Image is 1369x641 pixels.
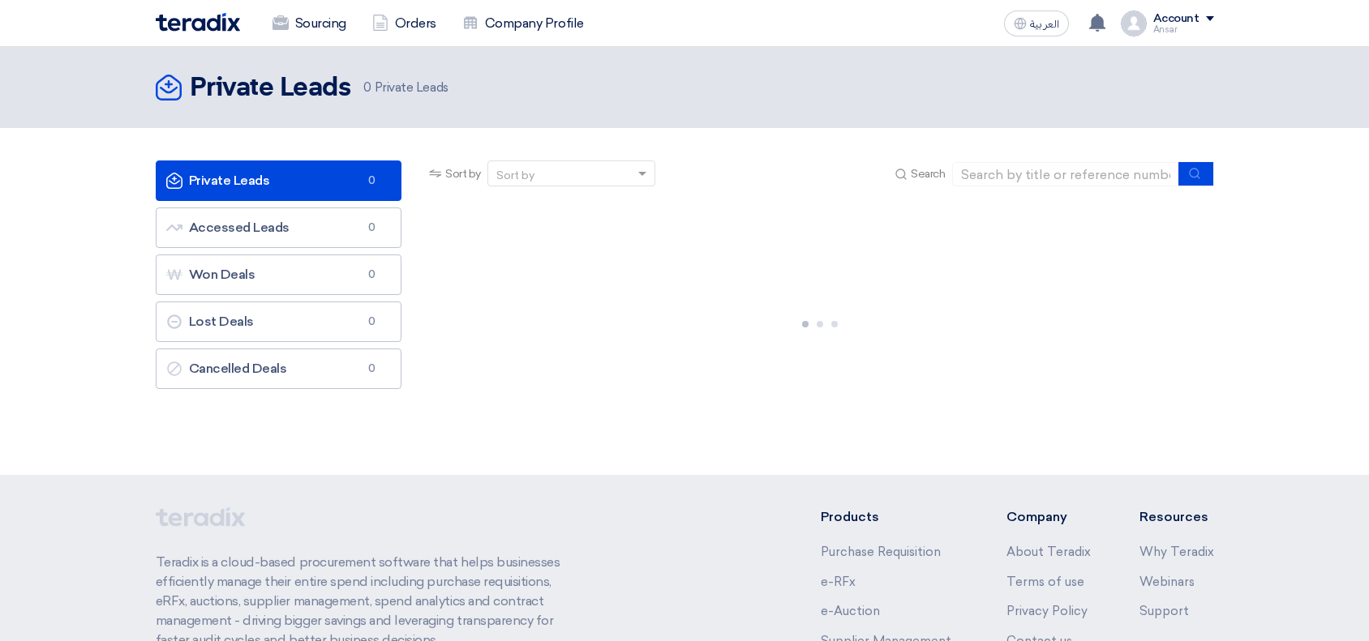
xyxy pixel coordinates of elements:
span: 0 [362,361,381,377]
span: Sort by [445,165,481,182]
h2: Private Leads [190,72,351,105]
span: 0 [362,314,381,330]
a: About Teradix [1006,545,1091,559]
a: Terms of use [1006,575,1084,589]
a: Cancelled Deals0 [156,348,402,389]
a: Company Profile [449,6,597,41]
a: e-Auction [821,604,880,618]
img: Teradix logo [156,13,240,32]
span: 0 [363,80,371,95]
input: Search by title or reference number [952,162,1179,186]
button: العربية [1004,11,1069,36]
a: Support [1139,604,1189,618]
a: Purchase Requisition [821,545,941,559]
li: Company [1006,507,1091,527]
a: Private Leads0 [156,160,402,201]
a: Webinars [1139,575,1195,589]
a: Won Deals0 [156,254,402,295]
span: Private Leads [363,79,448,97]
a: Accessed Leads0 [156,207,402,248]
a: Privacy Policy [1006,604,1088,618]
li: Products [821,507,958,527]
li: Resources [1139,507,1214,527]
a: Why Teradix [1139,545,1214,559]
span: 0 [362,220,381,236]
a: Sourcing [260,6,359,41]
img: profile_test.png [1121,11,1147,36]
a: e-RFx [821,575,856,589]
span: Search [911,165,945,182]
div: Sort by [496,167,534,184]
div: Account [1153,12,1199,26]
span: 0 [362,173,381,189]
a: Orders [359,6,449,41]
div: Ansar [1153,25,1214,34]
span: العربية [1030,19,1059,30]
a: Lost Deals0 [156,301,402,342]
span: 0 [362,267,381,283]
